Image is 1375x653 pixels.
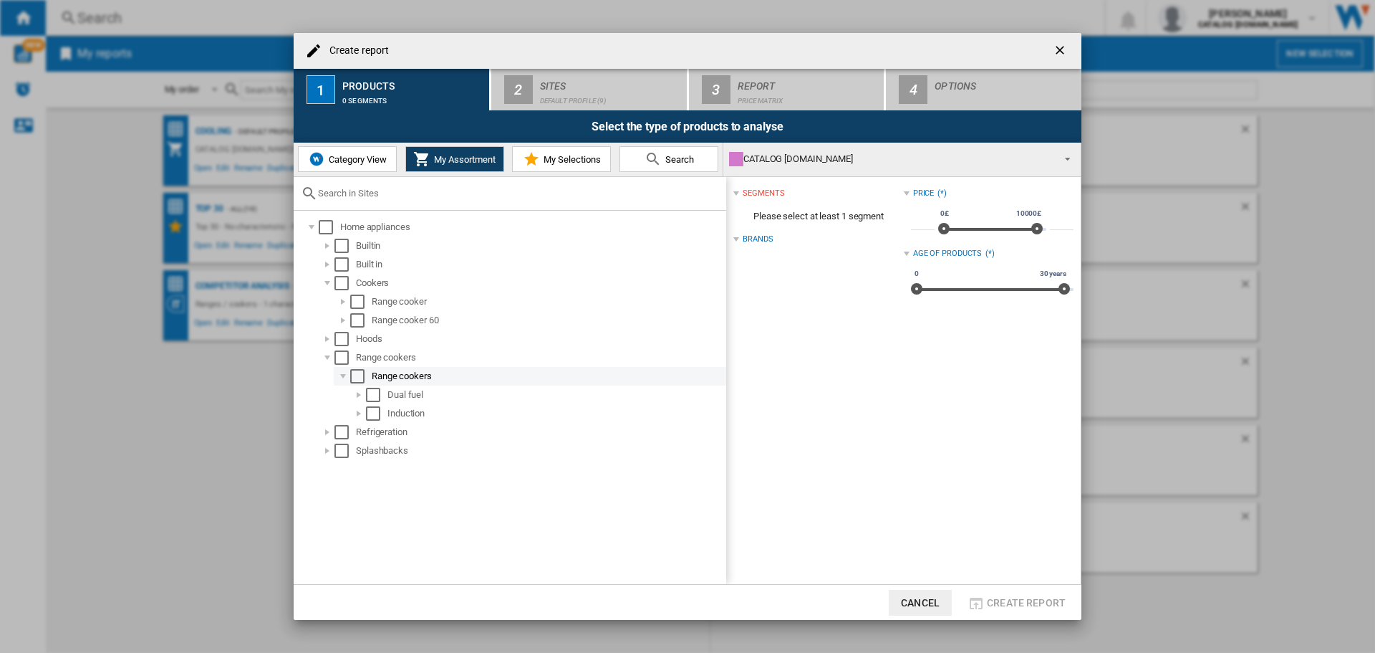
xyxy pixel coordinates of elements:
div: Induction [387,406,724,421]
div: Brands [743,234,773,245]
div: segments [743,188,784,199]
div: Range cooker [372,295,724,309]
span: My Assortment [430,154,496,165]
img: wiser-icon-blue.png [308,151,325,168]
md-checkbox: Select [334,351,356,365]
span: 0 [912,268,921,280]
md-checkbox: Select [334,425,356,439]
button: 4 Options [886,69,1081,110]
div: Report [738,75,879,90]
md-checkbox: Select [366,388,387,402]
div: Home appliances [340,220,724,234]
div: 4 [899,75,927,104]
div: Built in [356,257,724,272]
div: Hoods [356,332,724,346]
h4: Create report [322,44,389,58]
button: My Assortment [405,146,504,172]
span: 30 years [1038,268,1068,280]
div: Age of products [913,248,983,259]
ng-md-icon: getI18NText('BUTTONS.CLOSE_DIALOG') [1053,43,1070,60]
div: Dual fuel [387,388,724,402]
div: Price [913,188,935,199]
div: Range cookers [356,351,724,365]
div: 2 [504,75,533,104]
md-checkbox: Select [350,313,372,328]
md-checkbox: Select [319,220,340,234]
button: Cancel [889,590,952,616]
span: Search [662,154,694,165]
md-checkbox: Select [366,406,387,421]
div: Splashbacks [356,444,724,458]
button: 2 Sites Default profile (9) [491,69,688,110]
div: 0 segments [342,90,483,105]
div: Select the type of products to analyse [294,110,1081,143]
div: 3 [702,75,730,104]
div: Builtin [356,239,724,253]
md-checkbox: Select [334,444,356,458]
md-checkbox: Select [350,369,372,383]
button: 1 Products 0 segments [294,69,491,110]
div: Cookers [356,276,724,290]
md-checkbox: Select [334,332,356,346]
button: My Selections [512,146,611,172]
span: 0£ [938,208,951,219]
div: Range cookers [372,369,724,383]
div: Range cooker 60 [372,313,724,328]
span: Please select at least 1 segment [733,203,903,230]
span: My Selections [540,154,601,165]
md-checkbox: Select [350,295,372,309]
div: Products [342,75,483,90]
md-checkbox: Select [334,257,356,272]
button: 3 Report Price Matrix [689,69,886,110]
div: CATALOG [DOMAIN_NAME] [729,149,1052,169]
button: getI18NText('BUTTONS.CLOSE_DIALOG') [1047,37,1076,65]
div: Options [935,75,1076,90]
div: Default profile (9) [540,90,681,105]
md-checkbox: Select [334,276,356,290]
button: Category View [298,146,397,172]
md-checkbox: Select [334,239,356,253]
div: Price Matrix [738,90,879,105]
button: Create report [963,590,1070,616]
span: Create report [987,597,1066,609]
div: Sites [540,75,681,90]
input: Search in Sites [318,188,719,199]
span: Category View [325,154,387,165]
div: Refrigeration [356,425,724,439]
button: Search [619,146,718,172]
span: 10000£ [1014,208,1043,219]
div: 1 [307,75,335,104]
